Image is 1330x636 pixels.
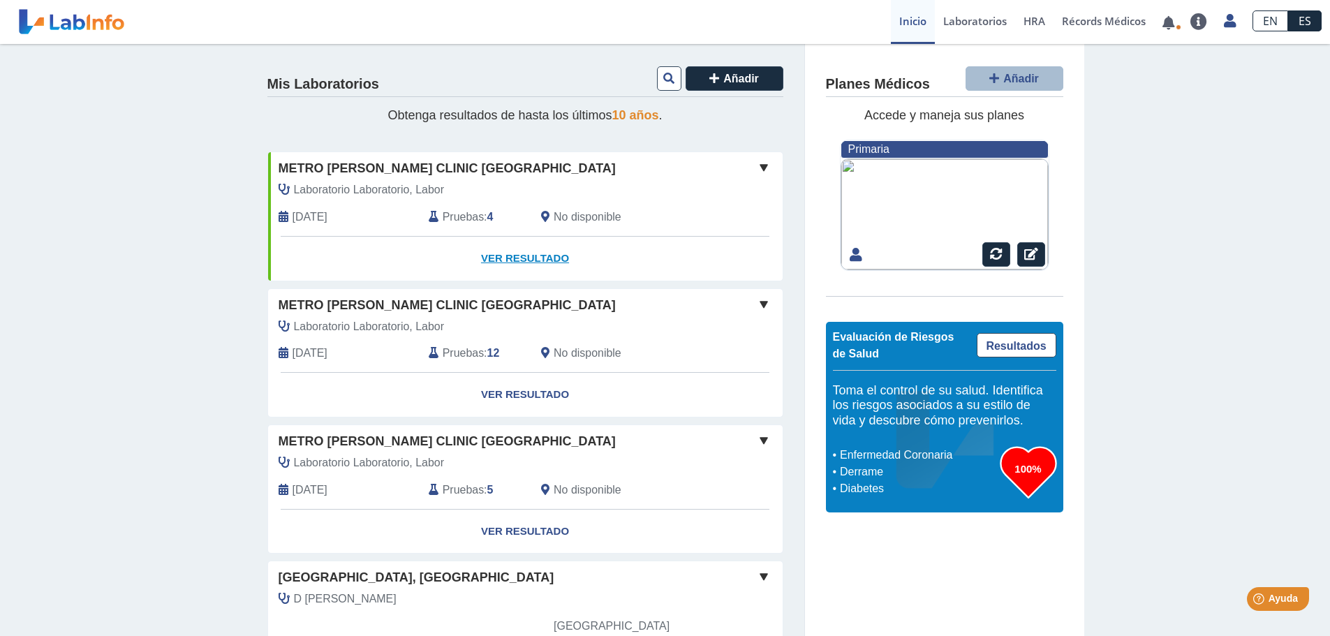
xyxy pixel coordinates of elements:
[279,296,616,315] span: Metro [PERSON_NAME] Clinic [GEOGRAPHIC_DATA]
[443,209,484,225] span: Pruebas
[1288,10,1322,31] a: ES
[279,432,616,451] span: Metro [PERSON_NAME] Clinic [GEOGRAPHIC_DATA]
[418,482,531,498] div: :
[279,159,616,178] span: Metro [PERSON_NAME] Clinic [GEOGRAPHIC_DATA]
[293,209,327,225] span: 2025-10-07
[387,108,662,122] span: Obtenga resultados de hasta los últimos .
[554,345,621,362] span: No disponible
[966,66,1063,91] button: Añadir
[977,333,1056,357] a: Resultados
[294,182,445,198] span: Laboratorio Laboratorio, Labor
[836,480,1000,497] li: Diabetes
[487,211,494,223] b: 4
[487,347,500,359] b: 12
[1000,460,1056,478] h3: 100%
[418,209,531,225] div: :
[418,345,531,362] div: :
[1003,73,1039,84] span: Añadir
[268,237,783,281] a: Ver Resultado
[267,76,379,93] h4: Mis Laboratorios
[1206,582,1315,621] iframe: Help widget launcher
[826,76,930,93] h4: Planes Médicos
[293,345,327,362] span: 2025-08-18
[294,454,445,471] span: Laboratorio Laboratorio, Labor
[686,66,783,91] button: Añadir
[723,73,759,84] span: Añadir
[1024,14,1045,28] span: HRA
[268,373,783,417] a: Ver Resultado
[443,345,484,362] span: Pruebas
[833,331,954,360] span: Evaluación de Riesgos de Salud
[487,484,494,496] b: 5
[294,318,445,335] span: Laboratorio Laboratorio, Labor
[279,568,554,587] span: [GEOGRAPHIC_DATA], [GEOGRAPHIC_DATA]
[1253,10,1288,31] a: EN
[293,482,327,498] span: 2025-07-15
[554,209,621,225] span: No disponible
[836,464,1000,480] li: Derrame
[836,447,1000,464] li: Enfermedad Coronaria
[848,143,889,155] span: Primaria
[612,108,659,122] span: 10 años
[268,510,783,554] a: Ver Resultado
[554,482,621,498] span: No disponible
[443,482,484,498] span: Pruebas
[294,591,397,607] span: D Atri Bosch, Gabriela
[833,383,1056,429] h5: Toma el control de su salud. Identifica los riesgos asociados a su estilo de vida y descubre cómo...
[864,108,1024,122] span: Accede y maneja sus planes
